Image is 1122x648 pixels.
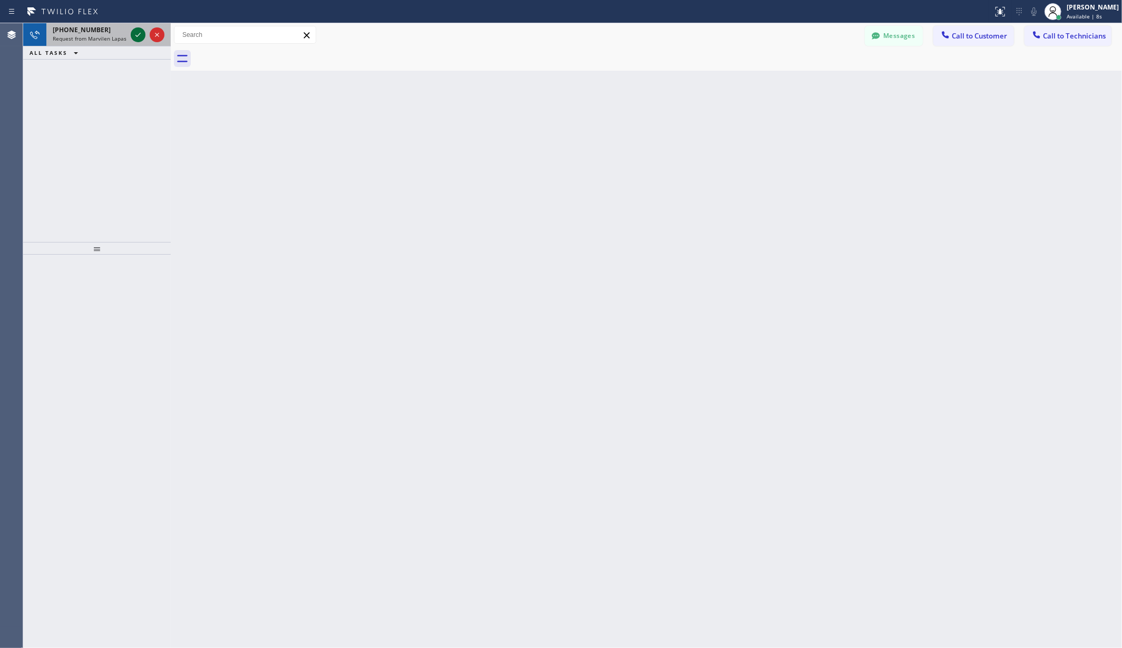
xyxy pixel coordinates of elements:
span: Request from Marvilen Lapasanda (direct) [53,35,159,42]
button: Accept [131,27,145,42]
span: Call to Technicians [1043,31,1106,41]
span: Available | 8s [1067,13,1102,20]
button: Messages [865,26,923,46]
button: Call to Technicians [1025,26,1111,46]
button: Mute [1027,4,1041,19]
button: Call to Customer [933,26,1014,46]
div: [PERSON_NAME] [1067,3,1119,12]
button: ALL TASKS [23,46,89,59]
button: Reject [150,27,164,42]
span: ALL TASKS [30,49,67,56]
span: [PHONE_NUMBER] [53,25,111,34]
span: Call to Customer [952,31,1007,41]
input: Search [174,26,316,43]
